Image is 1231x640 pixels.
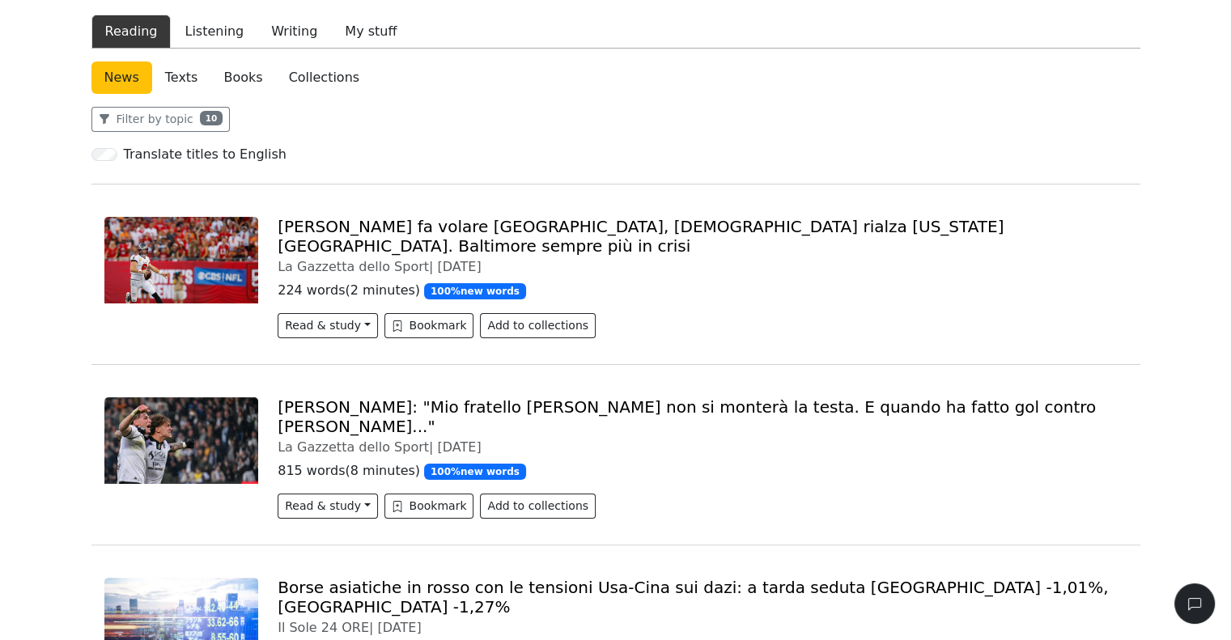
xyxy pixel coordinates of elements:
[171,15,257,49] button: Listening
[437,439,481,455] span: [DATE]
[278,259,1127,274] div: La Gazzetta dello Sport |
[210,61,275,94] a: Books
[278,217,1004,256] a: [PERSON_NAME] fa volare [GEOGRAPHIC_DATA], [DEMOGRAPHIC_DATA] rialza [US_STATE][GEOGRAPHIC_DATA]....
[331,15,410,49] button: My stuff
[384,494,474,519] button: Bookmark
[278,461,1127,481] p: 815 words ( 8 minutes )
[91,107,231,132] button: Filter by topic10
[480,313,596,338] button: Add to collections
[124,146,287,162] h6: Translate titles to English
[152,61,211,94] a: Texts
[278,313,377,338] button: Read & study
[384,313,474,338] button: Bookmark
[257,15,331,49] button: Writing
[424,464,526,480] span: 100 % new words
[104,397,259,484] img: 67cf349544664.jpeg
[278,578,1108,617] a: Borse asiatiche in rosso con le tensioni Usa-Cina sui dazi: a tarda seduta [GEOGRAPHIC_DATA] -1,0...
[480,494,596,519] button: Add to collections
[278,281,1127,300] p: 224 words ( 2 minutes )
[200,111,223,125] span: 10
[278,397,1096,436] a: [PERSON_NAME]: "Mio fratello [PERSON_NAME] non si monterà la testa. E quando ha fatto gol contro ...
[91,15,172,49] button: Reading
[278,439,1127,455] div: La Gazzetta dello Sport |
[278,620,1127,635] div: Il Sole 24 ORE |
[437,259,481,274] span: [DATE]
[104,217,259,303] img: 68ec8bcf1e994.jpeg
[377,620,421,635] span: [DATE]
[91,61,152,94] a: News
[276,61,372,94] a: Collections
[424,283,526,299] span: 100 % new words
[278,494,377,519] button: Read & study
